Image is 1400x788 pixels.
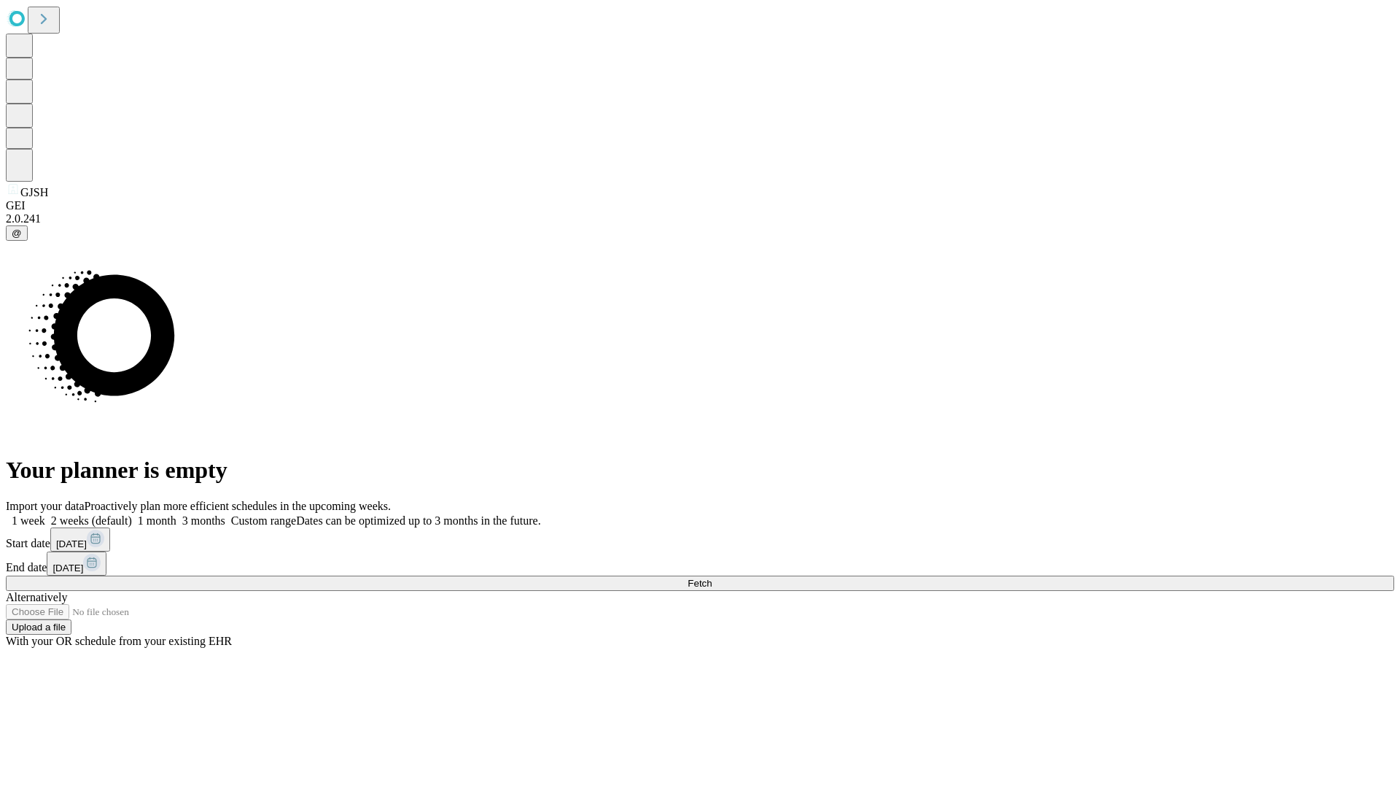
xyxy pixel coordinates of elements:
span: Fetch [688,578,712,589]
span: With your OR schedule from your existing EHR [6,635,232,647]
span: Dates can be optimized up to 3 months in the future. [296,514,540,527]
button: Upload a file [6,619,71,635]
span: Import your data [6,500,85,512]
span: GJSH [20,186,48,198]
span: 1 week [12,514,45,527]
span: 3 months [182,514,225,527]
button: Fetch [6,576,1394,591]
span: Proactively plan more efficient schedules in the upcoming weeks. [85,500,391,512]
span: 1 month [138,514,176,527]
span: 2 weeks (default) [51,514,132,527]
span: @ [12,228,22,239]
h1: Your planner is empty [6,457,1394,484]
button: @ [6,225,28,241]
div: Start date [6,528,1394,552]
div: 2.0.241 [6,212,1394,225]
div: End date [6,552,1394,576]
span: [DATE] [56,538,87,549]
span: Alternatively [6,591,67,603]
span: Custom range [231,514,296,527]
button: [DATE] [50,528,110,552]
button: [DATE] [47,552,106,576]
span: [DATE] [52,563,83,573]
div: GEI [6,199,1394,212]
